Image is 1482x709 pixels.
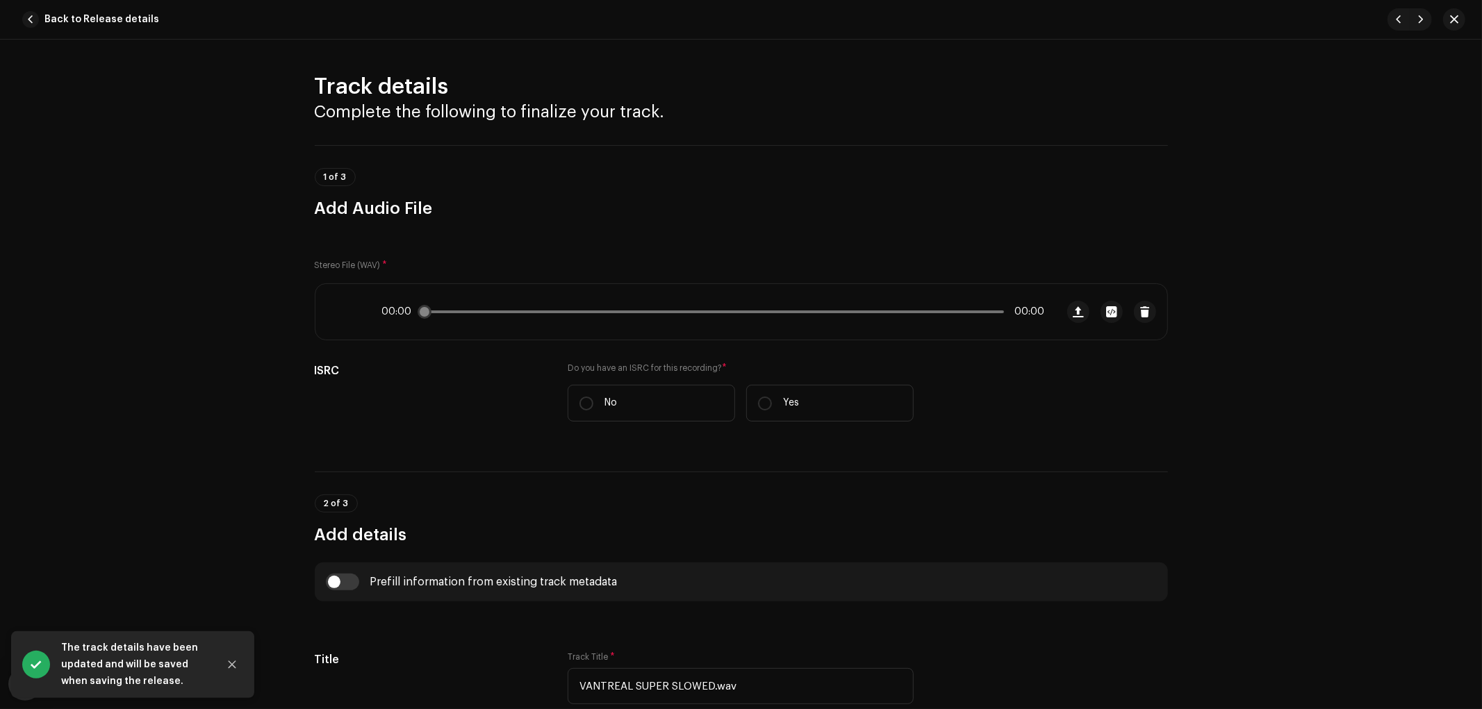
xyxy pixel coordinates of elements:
h5: Title [315,651,546,668]
input: Enter the name of the track [568,668,914,704]
h3: Add details [315,524,1168,546]
h3: Add Audio File [315,197,1168,219]
div: Prefill information from existing track metadata [370,576,618,587]
h2: Track details [315,73,1168,101]
span: 00:00 [1010,306,1045,317]
h5: ISRC [315,362,546,379]
button: Close [218,651,246,678]
span: 00:00 [382,306,418,317]
div: Open Intercom Messenger [8,667,42,701]
small: Stereo File (WAV) [315,261,381,269]
span: 1 of 3 [324,173,347,181]
label: Do you have an ISRC for this recording? [568,362,914,374]
p: Yes [783,396,799,410]
h3: Complete the following to finalize your track. [315,101,1168,123]
div: The track details have been updated and will be saved when saving the release. [61,640,207,690]
label: Track Title [568,651,615,662]
p: No [604,396,617,410]
span: 2 of 3 [324,499,349,508]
